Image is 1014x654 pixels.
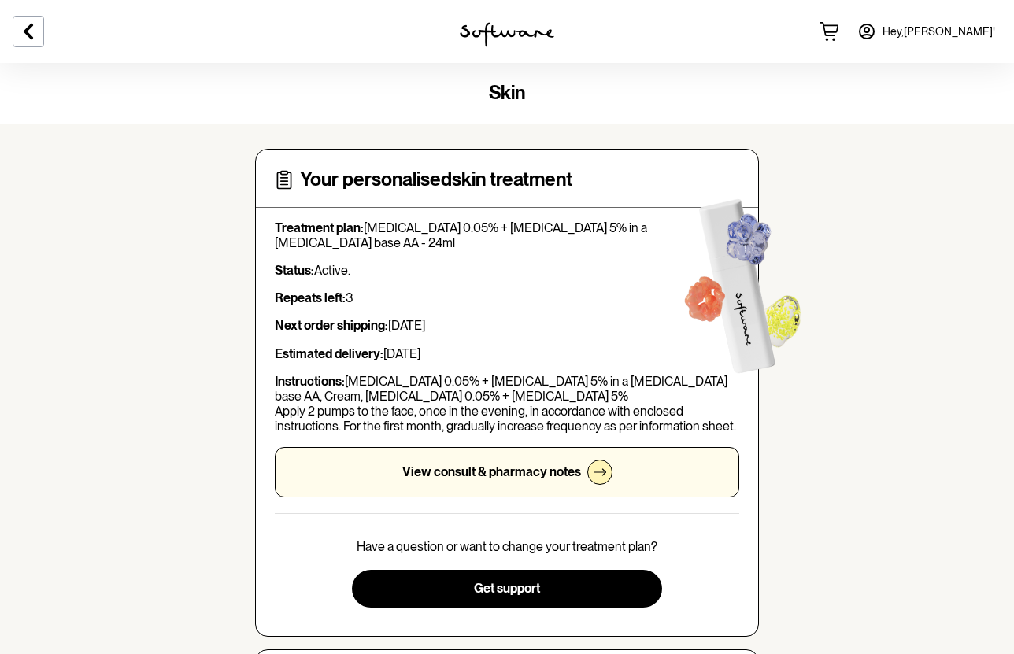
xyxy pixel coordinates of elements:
[460,22,554,47] img: software logo
[489,81,525,104] span: skin
[300,168,572,191] h4: Your personalised skin treatment
[275,220,739,250] p: [MEDICAL_DATA] 0.05% + [MEDICAL_DATA] 5% in a [MEDICAL_DATA] base AA - 24ml
[275,346,739,361] p: [DATE]
[275,290,739,305] p: 3
[275,290,346,305] strong: Repeats left:
[275,318,739,333] p: [DATE]
[275,374,739,434] p: [MEDICAL_DATA] 0.05% + [MEDICAL_DATA] 5% in a [MEDICAL_DATA] base AA, Cream, [MEDICAL_DATA] 0.05%...
[275,220,364,235] strong: Treatment plan:
[352,570,661,608] button: Get support
[402,464,581,479] p: View consult & pharmacy notes
[275,318,388,333] strong: Next order shipping:
[474,581,540,596] span: Get support
[651,168,828,394] img: Software treatment bottle
[275,346,383,361] strong: Estimated delivery:
[357,539,657,554] p: Have a question or want to change your treatment plan?
[883,25,995,39] span: Hey, [PERSON_NAME] !
[275,374,345,389] strong: Instructions:
[275,263,739,278] p: Active.
[275,263,314,278] strong: Status:
[848,13,1005,50] a: Hey,[PERSON_NAME]!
